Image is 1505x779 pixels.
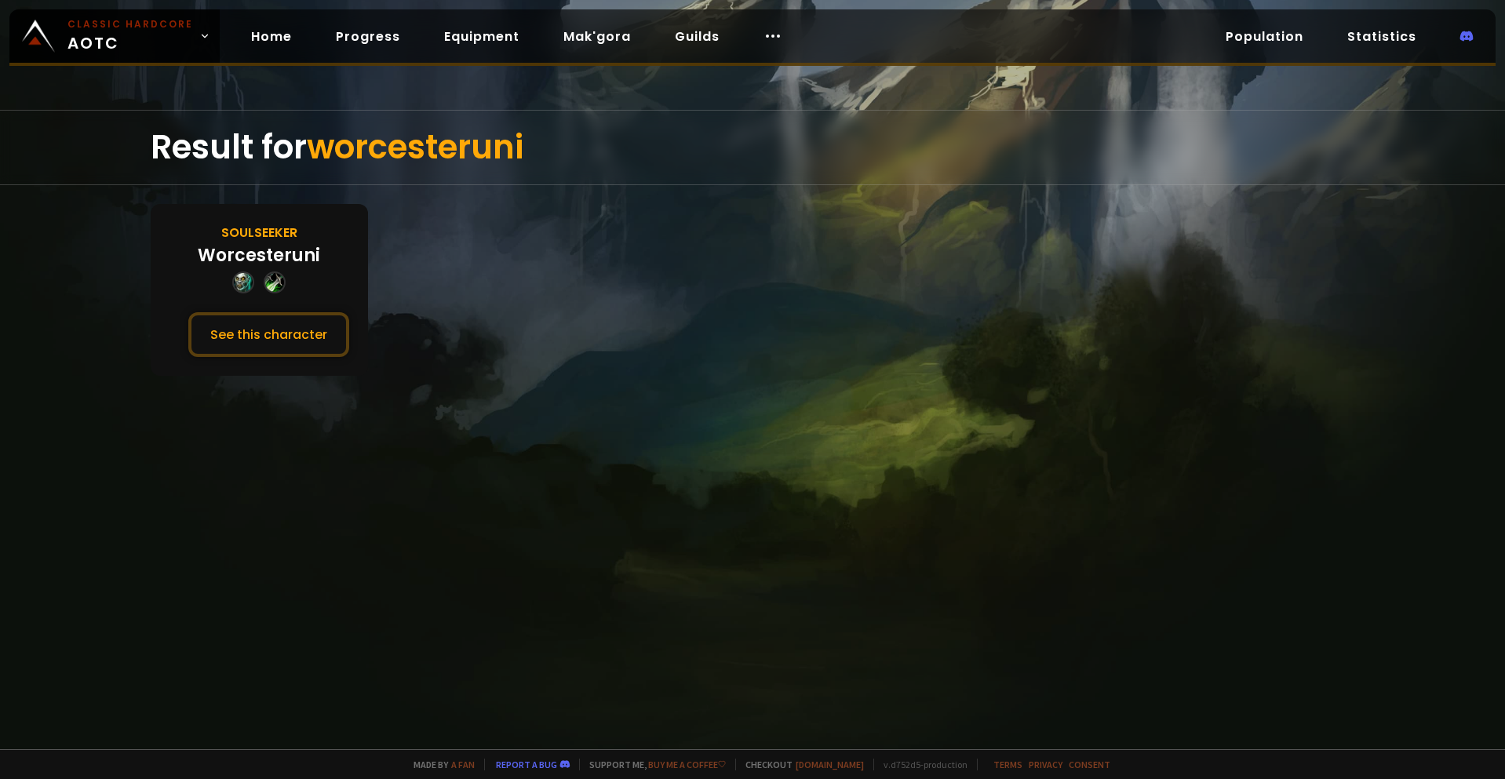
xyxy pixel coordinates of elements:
[221,223,297,242] div: Soulseeker
[1069,759,1110,770] a: Consent
[307,124,523,170] span: worcesteruni
[648,759,726,770] a: Buy me a coffee
[735,759,864,770] span: Checkout
[323,20,413,53] a: Progress
[551,20,643,53] a: Mak'gora
[796,759,864,770] a: [DOMAIN_NAME]
[662,20,732,53] a: Guilds
[579,759,726,770] span: Support me,
[496,759,557,770] a: Report a bug
[1029,759,1062,770] a: Privacy
[198,242,320,268] div: Worcesteruni
[1335,20,1429,53] a: Statistics
[873,759,967,770] span: v. d752d5 - production
[239,20,304,53] a: Home
[188,312,349,357] button: See this character
[451,759,475,770] a: a fan
[993,759,1022,770] a: Terms
[67,17,193,31] small: Classic Hardcore
[404,759,475,770] span: Made by
[67,17,193,55] span: AOTC
[432,20,532,53] a: Equipment
[1213,20,1316,53] a: Population
[151,111,1354,184] div: Result for
[9,9,220,63] a: Classic HardcoreAOTC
